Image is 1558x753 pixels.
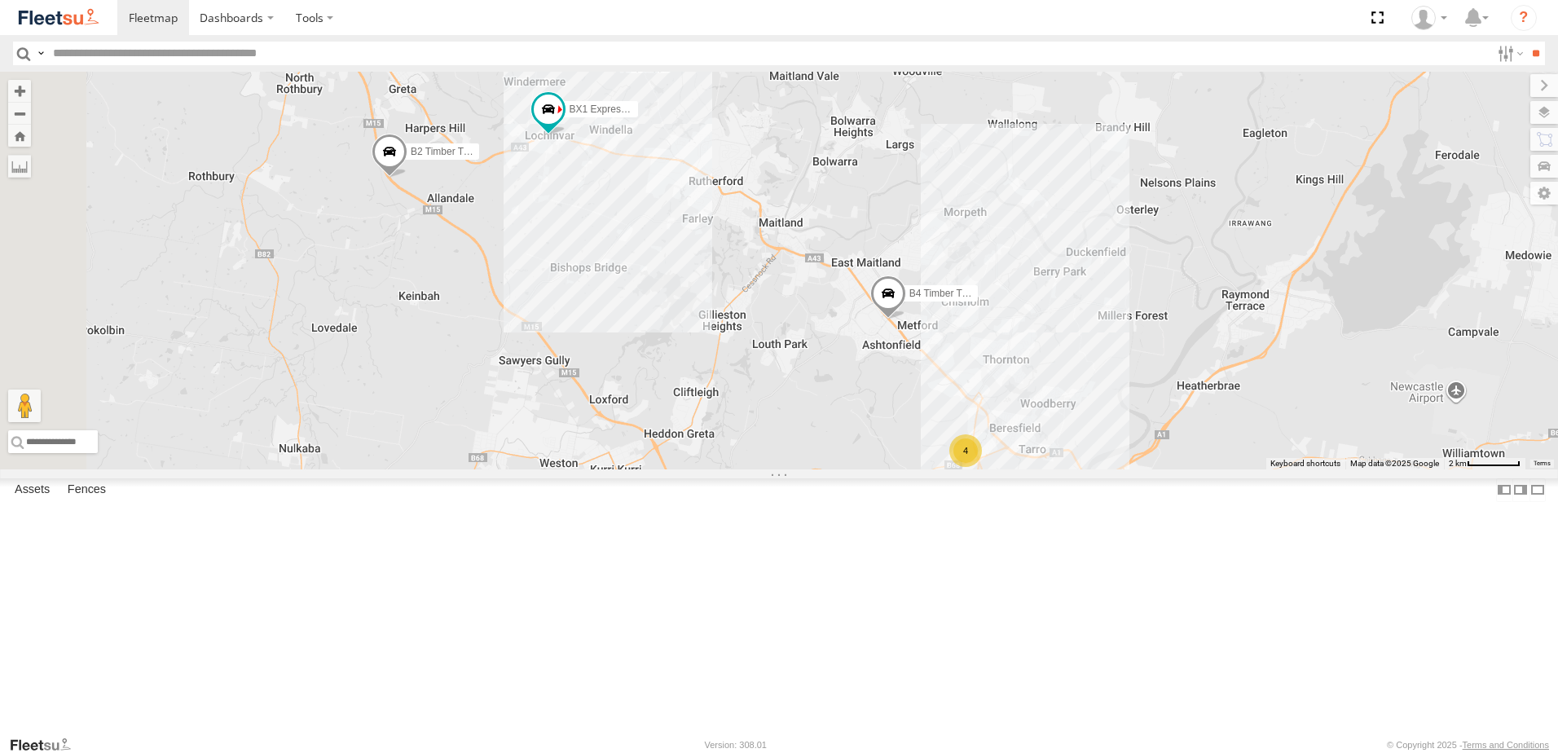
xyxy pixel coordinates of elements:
div: Matt Curtis [1406,6,1453,30]
div: Version: 308.01 [705,740,767,750]
div: 4 [949,434,982,467]
label: Fences [59,478,114,501]
button: Map Scale: 2 km per 62 pixels [1444,458,1525,469]
label: Hide Summary Table [1529,478,1546,502]
a: Terms (opens in new tab) [1534,460,1551,467]
span: B2 Timber Truck [411,146,482,157]
label: Search Query [34,42,47,65]
label: Map Settings [1530,182,1558,205]
span: B4 Timber Truck [909,288,980,299]
div: © Copyright 2025 - [1387,740,1549,750]
label: Dock Summary Table to the Right [1512,478,1529,502]
button: Drag Pegman onto the map to open Street View [8,390,41,422]
button: Keyboard shortcuts [1270,458,1340,469]
label: Measure [8,155,31,178]
i: ? [1511,5,1537,31]
span: Map data ©2025 Google [1350,459,1439,468]
span: BX1 Express Ute [570,103,644,115]
a: Terms and Conditions [1463,740,1549,750]
span: 2 km [1449,459,1467,468]
a: Visit our Website [9,737,84,753]
label: Assets [7,478,58,501]
button: Zoom Home [8,125,31,147]
label: Search Filter Options [1491,42,1526,65]
button: Zoom out [8,102,31,125]
button: Zoom in [8,80,31,102]
img: fleetsu-logo-horizontal.svg [16,7,101,29]
label: Dock Summary Table to the Left [1496,478,1512,502]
